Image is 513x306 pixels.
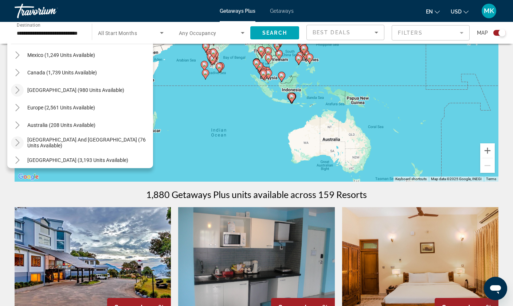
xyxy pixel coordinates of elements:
button: Toggle Canada (1,739 units available) [11,66,24,79]
a: Travorium [15,1,87,20]
span: Mexico (1,249 units available) [27,52,95,58]
span: Destination [17,22,40,27]
button: Toggle Australia (208 units available) [11,119,24,132]
span: Europe (2,561 units available) [27,105,95,111]
button: Filter [392,25,470,41]
button: Toggle Europe (2,561 units available) [11,101,24,114]
span: [GEOGRAPHIC_DATA] (980 units available) [27,87,124,93]
button: [GEOGRAPHIC_DATA] and [GEOGRAPHIC_DATA] (76 units available) [24,136,153,149]
h1: 1,880 Getaways Plus units available across 159 Resorts [146,189,367,200]
span: USD [451,9,462,15]
mat-select: Sort by [313,28,378,37]
button: Keyboard shortcuts [395,177,427,182]
button: [GEOGRAPHIC_DATA] (3,193 units available) [24,154,132,167]
button: [GEOGRAPHIC_DATA] (980 units available) [24,84,128,97]
span: en [426,9,433,15]
a: Terms (opens in new tab) [486,177,496,181]
button: Change currency [451,6,469,17]
span: [GEOGRAPHIC_DATA] (3,193 units available) [27,157,128,163]
span: Canada (1,739 units available) [27,70,97,75]
a: Open this area in Google Maps (opens a new window) [16,172,40,182]
span: Best Deals [313,30,351,35]
span: All Start Months [98,30,137,36]
button: Toggle Caribbean & Atlantic Islands (980 units available) [11,84,24,97]
button: User Menu [479,3,498,19]
button: Search [250,26,299,39]
button: Zoom out [480,158,495,173]
span: Search [262,30,287,36]
a: Getaways [270,8,294,14]
span: Map [477,28,488,38]
button: Australia (208 units available) [24,119,99,132]
button: Canada (1,739 units available) [24,66,101,79]
img: Google [16,172,40,182]
button: Mexico (1,249 units available) [24,49,99,62]
span: [GEOGRAPHIC_DATA] and [GEOGRAPHIC_DATA] (76 units available) [27,137,149,148]
span: Any Occupancy [179,30,216,36]
a: Getaways Plus [220,8,255,14]
span: MK [484,7,494,15]
button: Toggle South America (3,193 units available) [11,154,24,167]
span: Australia (208 units available) [27,122,95,128]
button: Europe (2,561 units available) [24,101,99,114]
button: Change language [426,6,440,17]
button: Zoom in [480,143,495,158]
button: Toggle Mexico (1,249 units available) [11,49,24,62]
button: Toggle South Pacific and Oceania (76 units available) [11,136,24,149]
iframe: Button to launch messaging window [484,277,507,300]
span: Map data ©2025 Google, INEGI [431,177,482,181]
